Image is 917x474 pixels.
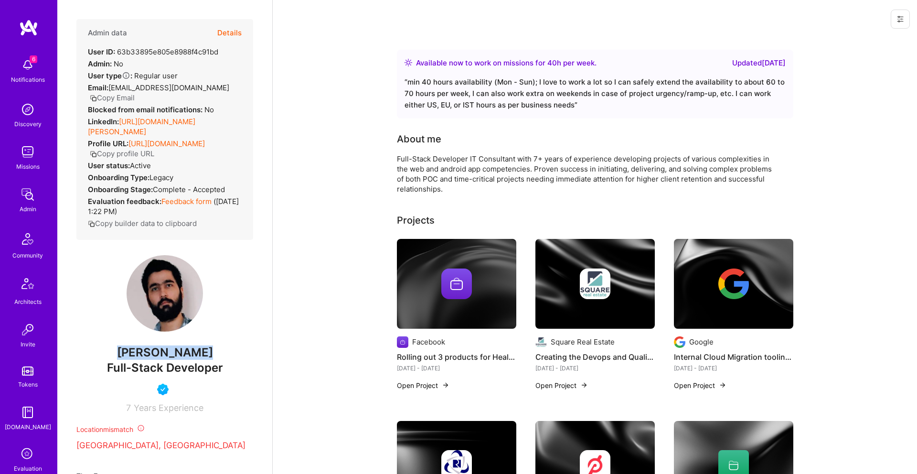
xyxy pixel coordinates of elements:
[88,105,214,115] div: No
[12,250,43,260] div: Community
[88,161,130,170] strong: User status:
[16,227,39,250] img: Community
[580,381,588,389] img: arrow-right
[19,19,38,36] img: logo
[88,71,132,80] strong: User type :
[535,239,655,329] img: cover
[14,297,42,307] div: Architects
[689,337,714,347] div: Google
[88,218,197,228] button: Copy builder data to clipboard
[90,151,97,158] i: icon Copy
[88,83,108,92] strong: Email:
[412,337,445,347] div: Facebook
[157,384,169,395] img: Vetted A.Teamer
[149,173,173,182] span: legacy
[5,422,51,432] div: [DOMAIN_NAME]
[18,185,37,204] img: admin teamwork
[90,93,135,103] button: Copy Email
[397,336,408,348] img: Company logo
[16,274,39,297] img: Architects
[397,363,516,373] div: [DATE] - [DATE]
[21,339,35,349] div: Invite
[732,57,786,69] div: Updated [DATE]
[22,366,33,376] img: tokens
[19,445,37,463] i: icon SelectionTeam
[90,149,154,159] button: Copy profile URL
[674,239,793,329] img: cover
[88,29,127,37] h4: Admin data
[161,197,212,206] a: Feedback form
[580,269,610,299] img: Company logo
[88,59,112,68] strong: Admin:
[416,57,597,69] div: Available now to work on missions for h per week .
[76,424,253,434] div: Location mismatch
[88,185,153,194] strong: Onboarding Stage:
[128,139,205,148] a: [URL][DOMAIN_NAME]
[217,19,242,47] button: Details
[18,100,37,119] img: discovery
[134,403,203,413] span: Years Experience
[535,380,588,390] button: Open Project
[442,381,449,389] img: arrow-right
[535,363,655,373] div: [DATE] - [DATE]
[30,55,37,63] span: 6
[14,119,42,129] div: Discovery
[397,380,449,390] button: Open Project
[405,76,786,111] div: “ min 40 hours availability (Mon - Sun); I love to work a lot so I can safely extend the availabi...
[441,269,472,299] img: Company logo
[18,320,37,339] img: Invite
[16,162,40,172] div: Missions
[108,83,229,92] span: [EMAIL_ADDRESS][DOMAIN_NAME]
[535,336,547,348] img: Company logo
[88,196,242,216] div: ( [DATE] 1:22 PM )
[88,117,119,126] strong: LinkedIn:
[18,403,37,422] img: guide book
[88,47,115,56] strong: User ID:
[405,59,412,66] img: Availability
[88,47,218,57] div: 63b33895e805e8988f4c91bd
[674,351,793,363] h4: Internal Cloud Migration tooling + some POCs
[88,197,161,206] strong: Evaluation feedback:
[88,71,178,81] div: Regular user
[88,117,195,136] a: [URL][DOMAIN_NAME][PERSON_NAME]
[88,105,204,114] strong: Blocked from email notifications:
[718,269,749,299] img: Company logo
[126,403,131,413] span: 7
[397,213,435,227] div: Projects
[90,95,97,102] i: icon Copy
[88,59,123,69] div: No
[18,142,37,162] img: teamwork
[397,154,779,194] div: Full-Stack Developer IT Consultant with 7+ years of experience developing projects of various com...
[674,363,793,373] div: [DATE] - [DATE]
[130,161,151,170] span: Active
[14,463,42,474] div: Evaluation
[18,379,38,389] div: Tokens
[11,75,45,85] div: Notifications
[551,337,615,347] div: Square Real Estate
[719,381,726,389] img: arrow-right
[122,71,130,80] i: Help
[18,55,37,75] img: bell
[88,220,95,227] i: icon Copy
[674,380,726,390] button: Open Project
[397,351,516,363] h4: Rolling out 3 products for Healthcare wearables and research to replicate findings of a renounded...
[397,132,441,146] div: About me
[153,185,225,194] span: Complete - Accepted
[20,204,36,214] div: Admin
[88,173,149,182] strong: Onboarding Type:
[88,139,128,148] strong: Profile URL:
[674,336,685,348] img: Company logo
[107,361,223,375] span: Full-Stack Developer
[535,351,655,363] h4: Creating the Devops and Quality process for a Real Estate startup
[547,58,557,67] span: 40
[76,440,253,452] p: [GEOGRAPHIC_DATA], [GEOGRAPHIC_DATA]
[76,345,253,360] span: [PERSON_NAME]
[397,239,516,329] img: cover
[127,255,203,332] img: User Avatar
